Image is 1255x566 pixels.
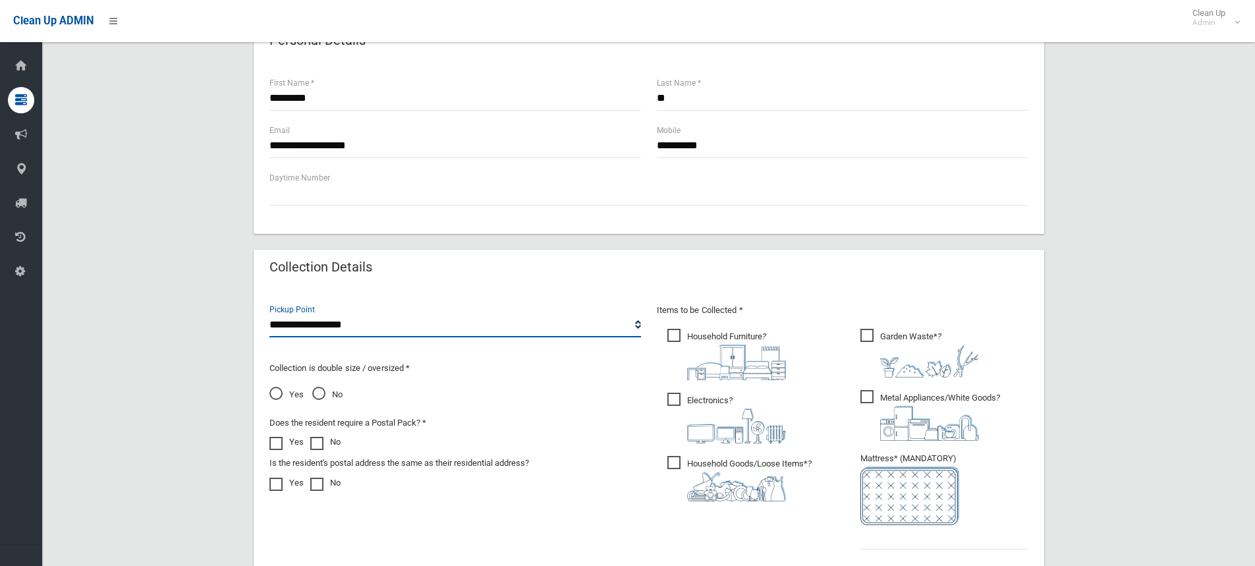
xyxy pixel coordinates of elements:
i: ? [687,331,786,380]
img: 4fd8a5c772b2c999c83690221e5242e0.png [880,345,979,378]
span: Household Furniture [667,329,786,380]
label: No [310,434,341,450]
label: Yes [269,434,304,450]
span: Household Goods/Loose Items* [667,456,812,501]
img: e7408bece873d2c1783593a074e5cb2f.png [860,467,959,525]
label: No [310,475,341,491]
span: Mattress* (MANDATORY) [860,453,1028,525]
span: No [312,387,343,403]
span: Clean Up ADMIN [13,14,94,27]
label: Does the resident require a Postal Pack? * [269,415,426,431]
i: ? [880,331,979,378]
label: Is the resident's postal address the same as their residential address? [269,455,529,471]
header: Collection Details [254,254,388,280]
i: ? [880,393,1000,441]
span: Electronics [667,393,786,443]
img: 394712a680b73dbc3d2a6a3a7ffe5a07.png [687,409,786,443]
span: Metal Appliances/White Goods [860,390,1000,441]
small: Admin [1192,18,1225,28]
i: ? [687,395,786,443]
img: b13cc3517677393f34c0a387616ef184.png [687,472,786,501]
span: Yes [269,387,304,403]
p: Items to be Collected * [657,302,1028,318]
img: aa9efdbe659d29b613fca23ba79d85cb.png [687,345,786,380]
i: ? [687,459,812,501]
img: 36c1b0289cb1767239cdd3de9e694f19.png [880,406,979,441]
span: Garden Waste* [860,329,979,378]
label: Yes [269,475,304,491]
p: Collection is double size / oversized * [269,360,641,376]
span: Clean Up [1186,8,1239,28]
